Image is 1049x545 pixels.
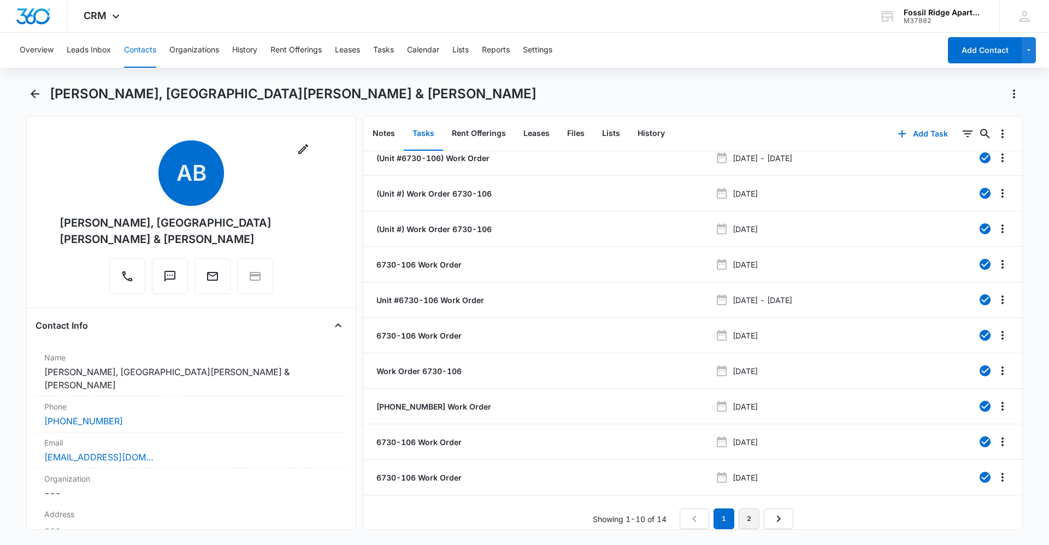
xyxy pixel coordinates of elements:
[109,258,145,294] button: Call
[36,319,88,332] h4: Contact Info
[44,522,338,535] dd: ---
[152,275,188,285] a: Text
[67,33,111,68] button: Leads Inbox
[169,33,219,68] button: Organizations
[994,433,1011,451] button: Overflow Menu
[374,436,462,448] a: 6730-106 Work Order
[959,125,976,143] button: Filters
[994,327,1011,344] button: Overflow Menu
[994,220,1011,238] button: Overflow Menu
[232,33,257,68] button: History
[374,401,491,412] a: [PHONE_NUMBER] Work Order
[152,258,188,294] button: Text
[374,330,462,341] a: 6730-106 Work Order
[593,117,629,151] button: Lists
[44,437,338,448] label: Email
[994,256,1011,273] button: Overflow Menu
[515,117,558,151] button: Leases
[270,33,322,68] button: Rent Offerings
[124,33,156,68] button: Contacts
[733,365,758,377] p: [DATE]
[329,317,347,334] button: Close
[523,33,552,68] button: Settings
[36,433,347,469] div: Email[EMAIL_ADDRESS][DOMAIN_NAME]
[733,259,758,270] p: [DATE]
[84,10,107,21] span: CRM
[994,125,1011,143] button: Overflow Menu
[948,37,1022,63] button: Add Contact
[733,472,758,483] p: [DATE]
[374,294,484,306] a: Unit #6730-106 Work Order
[44,352,338,363] label: Name
[904,17,983,25] div: account id
[994,362,1011,380] button: Overflow Menu
[195,275,231,285] a: Email
[733,294,792,306] p: [DATE] - [DATE]
[36,347,347,396] div: Name[PERSON_NAME], [GEOGRAPHIC_DATA][PERSON_NAME] & [PERSON_NAME]
[994,291,1011,309] button: Overflow Menu
[44,401,338,412] label: Phone
[407,33,439,68] button: Calendar
[26,85,43,103] button: Back
[109,275,145,285] a: Call
[374,365,462,377] a: Work Order 6730-106
[44,487,338,500] dd: ---
[374,472,462,483] a: 6730-106 Work Order
[733,188,758,199] p: [DATE]
[733,436,758,448] p: [DATE]
[36,504,347,540] div: Address---
[976,125,994,143] button: Search...
[994,149,1011,167] button: Overflow Menu
[20,33,54,68] button: Overview
[887,121,959,147] button: Add Task
[994,398,1011,415] button: Overflow Menu
[764,508,793,529] a: Next Page
[904,8,983,17] div: account name
[680,508,793,529] nav: Pagination
[50,86,537,102] h1: [PERSON_NAME], [GEOGRAPHIC_DATA][PERSON_NAME] & [PERSON_NAME]
[374,223,492,235] a: (Unit #) Work Order 6730-106
[994,469,1011,486] button: Overflow Menu
[195,258,231,294] button: Email
[443,117,515,151] button: Rent Offerings
[733,223,758,235] p: [DATE]
[482,33,510,68] button: Reports
[36,469,347,504] div: Organization---
[374,152,490,164] a: (Unit #6730-106) Work Order
[452,33,469,68] button: Lists
[739,508,759,529] a: Page 2
[373,33,394,68] button: Tasks
[44,473,338,484] label: Organization
[593,513,667,525] p: Showing 1-10 of 14
[44,414,123,428] a: [PHONE_NUMBER]
[158,140,224,206] span: AB
[44,451,154,464] a: [EMAIL_ADDRESS][DOMAIN_NAME]
[60,215,323,247] div: [PERSON_NAME], [GEOGRAPHIC_DATA][PERSON_NAME] & [PERSON_NAME]
[335,33,360,68] button: Leases
[994,185,1011,202] button: Overflow Menu
[733,401,758,412] p: [DATE]
[374,259,462,270] a: 6730-106 Work Order
[36,396,347,433] div: Phone[PHONE_NUMBER]
[364,117,404,151] button: Notes
[733,152,792,164] p: [DATE] - [DATE]
[733,330,758,341] p: [DATE]
[404,117,443,151] button: Tasks
[629,117,674,151] button: History
[44,508,338,520] label: Address
[44,365,338,392] dd: [PERSON_NAME], [GEOGRAPHIC_DATA][PERSON_NAME] & [PERSON_NAME]
[374,188,492,199] a: (Unit #) Work Order 6730-106
[558,117,593,151] button: Files
[1005,85,1023,103] button: Actions
[714,508,734,529] em: 1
